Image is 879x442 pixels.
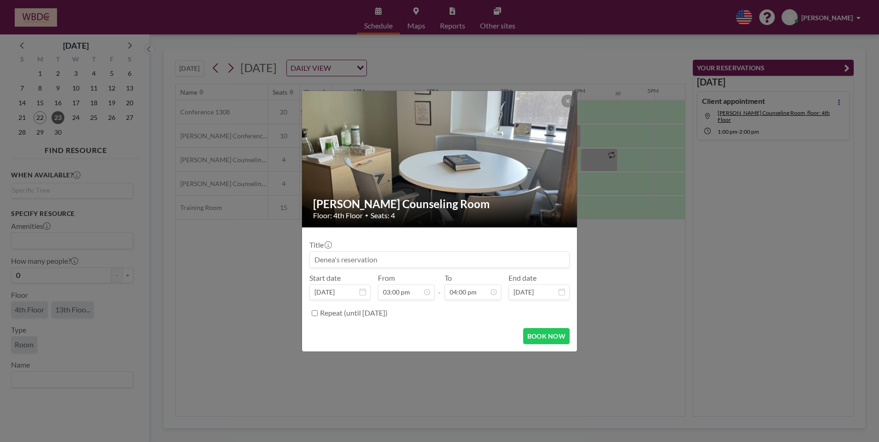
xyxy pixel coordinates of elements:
span: Seats: 4 [371,211,395,220]
label: From [378,273,395,283]
span: Floor: 4th Floor [313,211,363,220]
label: End date [508,273,537,283]
h2: [PERSON_NAME] Counseling Room [313,197,567,211]
input: Denea's reservation [310,252,569,267]
label: Title [309,240,331,249]
span: - [438,277,441,297]
span: • [365,212,368,219]
label: Repeat (until [DATE]) [320,308,388,317]
label: Start date [309,273,341,283]
button: BOOK NOW [523,328,570,344]
label: To [445,273,452,283]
